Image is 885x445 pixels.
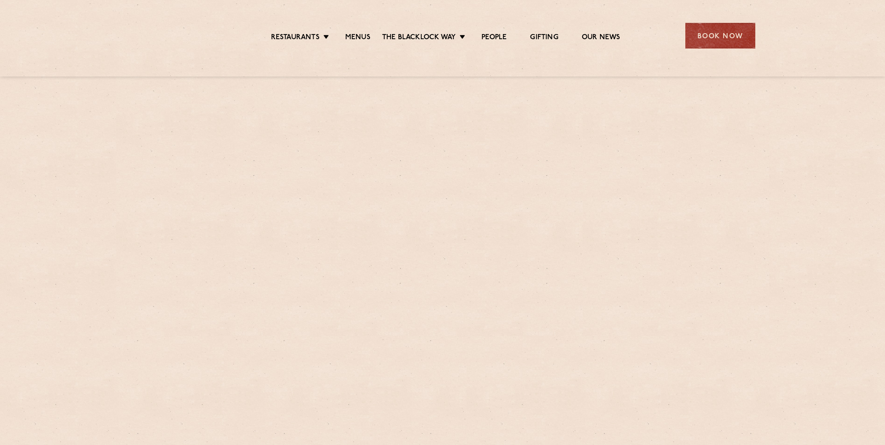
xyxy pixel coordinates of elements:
[530,33,558,43] a: Gifting
[582,33,620,43] a: Our News
[382,33,456,43] a: The Blacklock Way
[685,23,755,49] div: Book Now
[345,33,370,43] a: Menus
[271,33,320,43] a: Restaurants
[481,33,507,43] a: People
[130,9,211,63] img: svg%3E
